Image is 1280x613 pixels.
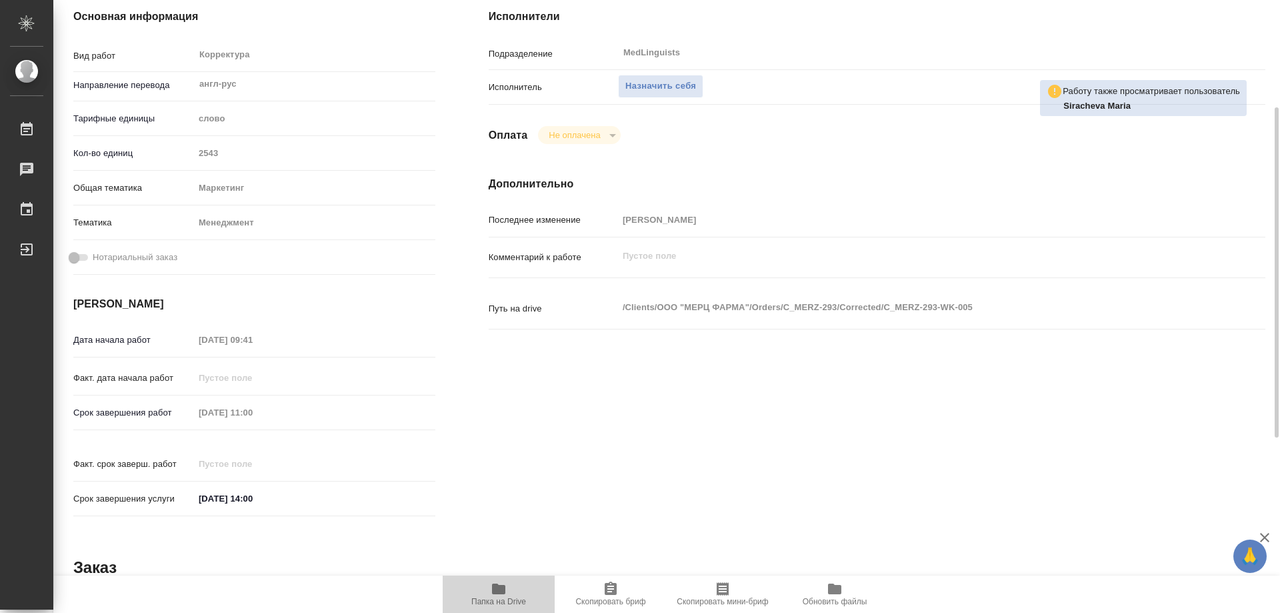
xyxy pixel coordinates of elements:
div: Менеджмент [194,211,435,234]
p: Общая тематика [73,181,194,195]
input: Пустое поле [194,454,311,474]
span: 🙏 [1239,542,1261,570]
p: Тематика [73,216,194,229]
p: Путь на drive [489,302,618,316]
input: Пустое поле [618,210,1201,229]
p: Комментарий к работе [489,251,618,264]
p: Подразделение [489,47,618,61]
p: Срок завершения услуги [73,492,194,506]
h2: Заказ [73,557,117,578]
span: Папка на Drive [471,597,526,606]
p: Факт. срок заверш. работ [73,458,194,471]
div: Не оплачена [538,126,620,144]
p: Исполнитель [489,81,618,94]
button: Не оплачена [545,129,604,141]
p: Последнее изменение [489,213,618,227]
h4: [PERSON_NAME] [73,296,435,312]
h4: Оплата [489,127,528,143]
span: Скопировать мини-бриф [677,597,768,606]
button: Скопировать бриф [555,576,667,613]
input: Пустое поле [194,143,435,163]
p: Факт. дата начала работ [73,372,194,385]
input: ✎ Введи что-нибудь [194,489,311,508]
button: Скопировать мини-бриф [667,576,779,613]
p: Вид работ [73,49,194,63]
input: Пустое поле [194,330,311,350]
b: Siracheva Maria [1063,101,1131,111]
p: Направление перевода [73,79,194,92]
div: слово [194,107,435,130]
button: Назначить себя [618,75,703,98]
button: Обновить файлы [779,576,891,613]
button: 🙏 [1233,540,1267,573]
h4: Исполнители [489,9,1265,25]
p: Дата начала работ [73,334,194,347]
p: Работу также просматривает пользователь [1063,85,1240,98]
input: Пустое поле [194,368,311,388]
p: Siracheva Maria [1063,99,1240,113]
span: Скопировать бриф [575,597,645,606]
span: Назначить себя [625,79,696,94]
h4: Основная информация [73,9,435,25]
span: Нотариальный заказ [93,251,177,264]
textarea: /Clients/ООО "МЕРЦ ФАРМА"/Orders/C_MERZ-293/Corrected/C_MERZ-293-WK-005 [618,296,1201,319]
div: Маркетинг [194,177,435,199]
h4: Дополнительно [489,176,1265,192]
span: Обновить файлы [803,597,867,606]
p: Срок завершения работ [73,406,194,420]
p: Тарифные единицы [73,112,194,125]
button: Папка на Drive [443,576,555,613]
input: Пустое поле [194,403,311,422]
p: Кол-во единиц [73,147,194,160]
